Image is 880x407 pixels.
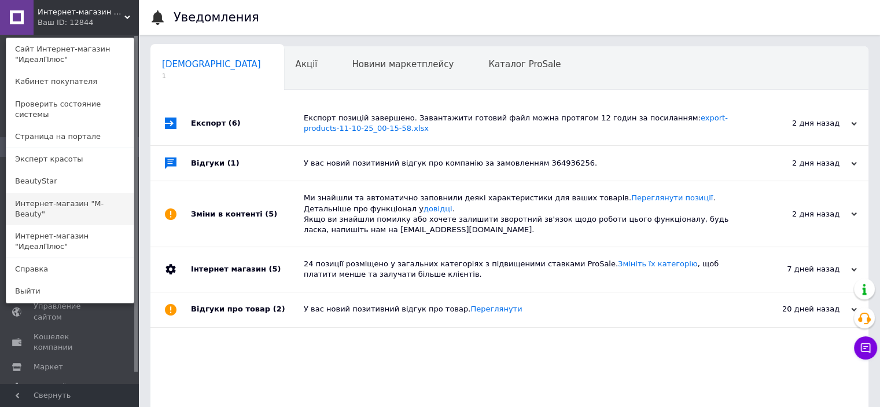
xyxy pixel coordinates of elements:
[6,258,134,280] a: Справка
[470,305,522,313] a: Переглянути
[265,210,277,218] span: (5)
[191,146,304,181] div: Відгуки
[34,362,63,372] span: Маркет
[741,158,857,168] div: 2 дня назад
[618,259,698,268] a: Змініть їх категорію
[352,59,454,69] span: Новини маркетплейсу
[304,304,741,314] div: У вас новий позитивний відгук про товар.
[304,193,741,235] div: Ми знайшли та автоматично заповнили деякі характеристики для ваших товарів. . Детальніше про функ...
[6,71,134,93] a: Кабинет покупателя
[191,292,304,327] div: Відгуки про товар
[227,159,240,167] span: (1)
[191,247,304,291] div: Інтернет магазин
[6,225,134,258] a: Интернет-магазин "ИдеалПлюс"
[34,301,107,322] span: Управление сайтом
[191,181,304,247] div: Зміни в контенті
[34,332,107,353] span: Кошелек компании
[304,113,728,133] a: export-products-11-10-25_00-15-58.xlsx
[488,59,561,69] span: Каталог ProSale
[304,259,741,280] div: 24 позиції розміщено у загальних категоріях з підвищеними ставками ProSale. , щоб платити менше т...
[741,264,857,274] div: 7 дней назад
[6,38,134,71] a: Сайт Интернет-магазин "ИдеалПлюс"
[304,113,741,134] div: Експорт позицій завершено. Завантажити готовий файл можна протягом 12 годин за посиланням:
[741,209,857,219] div: 2 дня назад
[162,72,261,80] span: 1
[174,10,259,24] h1: Уведомления
[424,204,452,213] a: довідці
[6,170,134,192] a: BeautyStar
[6,93,134,126] a: Проверить состояние системы
[268,265,281,273] span: (5)
[6,193,134,225] a: Интернет-магазин "M-Beauty"
[273,305,285,313] span: (2)
[191,101,304,145] div: Експорт
[6,280,134,302] a: Выйти
[854,336,877,360] button: Чат с покупателем
[741,304,857,314] div: 20 дней назад
[38,7,124,17] span: Интернет-магазин "ИдеалПлюс"
[631,193,713,202] a: Переглянути позиції
[6,126,134,148] a: Страница на портале
[38,17,86,28] div: Ваш ID: 12844
[304,158,741,168] div: У вас новий позитивний відгук про компанію за замовленням 364936256.
[162,59,261,69] span: [DEMOGRAPHIC_DATA]
[296,59,318,69] span: Акції
[741,118,857,129] div: 2 дня назад
[229,119,241,127] span: (6)
[34,382,76,392] span: Настройки
[6,148,134,170] a: Эксперт красоты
